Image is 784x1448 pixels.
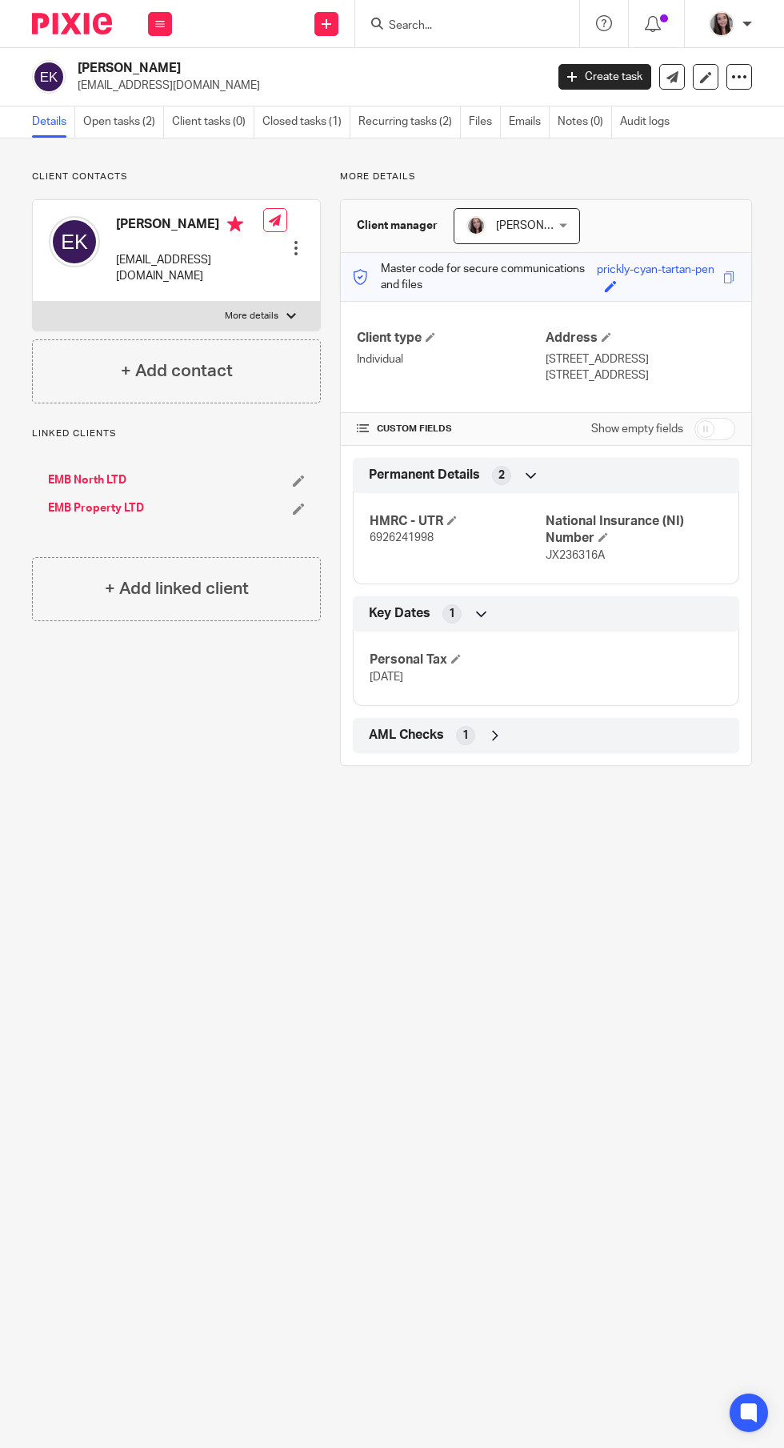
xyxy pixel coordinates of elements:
[558,106,612,138] a: Notes (0)
[369,605,430,622] span: Key Dates
[32,13,112,34] img: Pixie
[370,513,546,530] h4: HMRC - UTR
[496,220,617,231] span: [PERSON_NAME] ACCA
[262,106,350,138] a: Closed tasks (1)
[357,330,546,347] h4: Client type
[449,606,455,622] span: 1
[546,351,735,367] p: [STREET_ADDRESS]
[462,728,469,744] span: 1
[78,60,443,77] h2: [PERSON_NAME]
[546,367,735,383] p: [STREET_ADDRESS]
[370,652,546,668] h4: Personal Tax
[227,216,243,232] i: Primary
[116,216,263,236] h4: [PERSON_NAME]
[370,532,434,544] span: 6926241998
[116,252,263,285] p: [EMAIL_ADDRESS][DOMAIN_NAME]
[620,106,678,138] a: Audit logs
[469,106,501,138] a: Files
[121,359,233,383] h4: + Add contact
[225,310,278,323] p: More details
[48,500,144,516] a: EMB Property LTD
[498,467,505,483] span: 2
[32,60,66,94] img: svg%3E
[48,472,126,488] a: EMB North LTD
[546,330,735,347] h4: Address
[387,19,531,34] input: Search
[369,727,444,744] span: AML Checks
[709,11,734,37] img: Nicole%202023.jpg
[558,64,651,90] a: Create task
[172,106,254,138] a: Client tasks (0)
[32,170,321,183] p: Client contacts
[357,423,546,435] h4: CUSTOM FIELDS
[357,218,438,234] h3: Client manager
[591,421,683,437] label: Show empty fields
[340,170,752,183] p: More details
[466,216,486,235] img: Nicole%202023.jpg
[546,513,722,548] h4: National Insurance (NI) Number
[357,351,546,367] p: Individual
[353,261,597,294] p: Master code for secure communications and files
[358,106,461,138] a: Recurring tasks (2)
[105,576,249,601] h4: + Add linked client
[546,550,605,561] span: JX236316A
[78,78,534,94] p: [EMAIL_ADDRESS][DOMAIN_NAME]
[49,216,100,267] img: svg%3E
[369,467,480,483] span: Permanent Details
[83,106,164,138] a: Open tasks (2)
[32,427,321,440] p: Linked clients
[32,106,75,138] a: Details
[597,262,714,280] div: prickly-cyan-tartan-pen
[370,672,403,683] span: [DATE]
[509,106,550,138] a: Emails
